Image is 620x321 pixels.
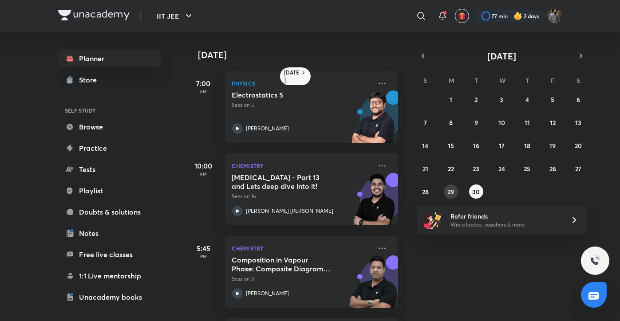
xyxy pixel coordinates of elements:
[349,90,398,152] img: unacademy
[525,76,529,85] abbr: Thursday
[499,141,505,150] abbr: September 17, 2025
[498,164,505,173] abbr: September 24, 2025
[423,76,427,85] abbr: Sunday
[547,8,562,23] img: Shivam Munot
[424,118,427,127] abbr: September 7, 2025
[500,95,503,104] abbr: September 3, 2025
[545,161,560,176] button: September 26, 2025
[577,76,580,85] abbr: Saturday
[449,118,453,127] abbr: September 8, 2025
[58,160,161,178] a: Tests
[577,95,580,104] abbr: September 6, 2025
[186,171,221,176] p: AM
[449,76,454,85] abbr: Monday
[487,50,516,62] span: [DATE]
[571,115,585,129] button: September 13, 2025
[448,141,454,150] abbr: September 15, 2025
[418,161,432,176] button: September 21, 2025
[152,7,199,25] button: IIT JEE
[494,138,509,153] button: September 17, 2025
[524,164,530,173] abbr: September 25, 2025
[551,95,554,104] abbr: September 5, 2025
[545,92,560,106] button: September 5, 2025
[469,92,483,106] button: September 2, 2025
[473,188,480,196] abbr: September 30, 2025
[571,138,585,153] button: September 20, 2025
[550,118,556,127] abbr: September 12, 2025
[494,92,509,106] button: September 3, 2025
[58,246,161,263] a: Free live classes
[418,138,432,153] button: September 14, 2025
[448,164,454,173] abbr: September 22, 2025
[473,141,479,150] abbr: September 16, 2025
[545,115,560,129] button: September 12, 2025
[58,118,161,136] a: Browse
[575,118,581,127] abbr: September 13, 2025
[474,76,478,85] abbr: Tuesday
[424,211,442,229] img: referral
[232,78,371,89] p: Physics
[198,50,407,60] h4: [DATE]
[525,118,530,127] abbr: September 11, 2025
[513,12,522,20] img: streak
[58,10,130,20] img: Company Logo
[58,10,130,23] a: Company Logo
[494,115,509,129] button: September 10, 2025
[418,115,432,129] button: September 7, 2025
[349,255,398,317] img: unacademy
[349,173,398,234] img: unacademy
[58,103,161,118] h6: SELF STUDY
[450,211,560,221] h6: Refer friends
[444,138,458,153] button: September 15, 2025
[473,164,480,173] abbr: September 23, 2025
[58,182,161,200] a: Playlist
[232,160,371,171] p: Chemistry
[469,161,483,176] button: September 23, 2025
[524,141,530,150] abbr: September 18, 2025
[549,141,556,150] abbr: September 19, 2025
[246,290,289,298] p: [PERSON_NAME]
[499,76,505,85] abbr: Wednesday
[575,141,582,150] abbr: September 20, 2025
[450,221,560,229] p: Win a laptop, vouchers & more
[525,95,529,104] abbr: September 4, 2025
[444,115,458,129] button: September 8, 2025
[186,78,221,89] h5: 7:00
[246,125,289,133] p: [PERSON_NAME]
[551,76,554,85] abbr: Friday
[520,138,534,153] button: September 18, 2025
[474,118,478,127] abbr: September 9, 2025
[58,288,161,306] a: Unacademy books
[58,224,161,242] a: Notes
[469,184,483,199] button: September 30, 2025
[469,115,483,129] button: September 9, 2025
[450,95,452,104] abbr: September 1, 2025
[422,188,429,196] abbr: September 28, 2025
[58,139,161,157] a: Practice
[590,255,600,266] img: ttu
[418,184,432,199] button: September 28, 2025
[498,118,505,127] abbr: September 10, 2025
[469,138,483,153] button: September 16, 2025
[571,161,585,176] button: September 27, 2025
[284,69,300,83] h6: [DATE]
[422,141,428,150] abbr: September 14, 2025
[520,161,534,176] button: September 25, 2025
[186,160,221,171] h5: 10:00
[232,101,371,109] p: Session 5
[58,50,161,67] a: Planner
[444,161,458,176] button: September 22, 2025
[58,267,161,285] a: 1:1 Live mentorship
[186,254,221,259] p: PM
[444,184,458,199] button: September 29, 2025
[575,164,581,173] abbr: September 27, 2025
[444,92,458,106] button: September 1, 2025
[232,243,371,254] p: Chemistry
[455,9,469,23] button: avatar
[520,92,534,106] button: September 4, 2025
[429,50,575,62] button: [DATE]
[58,71,161,89] a: Store
[79,74,103,85] div: Store
[232,255,343,273] h5: Composition in Vapour Phase: Composite Diagrams and Problem Solving
[549,164,556,173] abbr: September 26, 2025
